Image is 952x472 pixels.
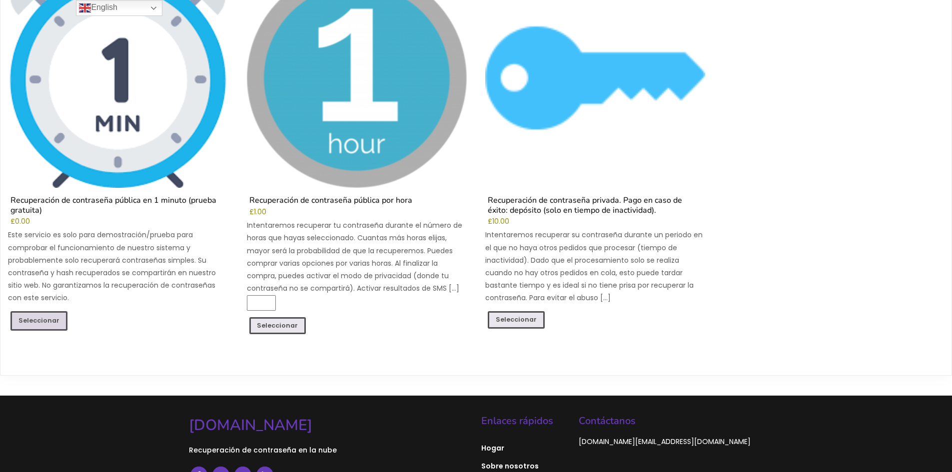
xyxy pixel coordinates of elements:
a: Hogar [481,439,569,457]
font: [DOMAIN_NAME] [189,415,312,436]
a: [DOMAIN_NAME] [189,416,471,435]
font: 10.00 [492,217,509,226]
font: Recuperación de contraseña pública en 1 minuto (prueba gratuita) [10,195,216,215]
font: £ [249,207,254,217]
a: Añadir al carrito: Recuperación de contraseña pública - Por hora [249,317,306,335]
a: Añadir al carrito: "Recuperación de contraseña privada. Pago al éxito - Depósito (solo en tiempo ... [488,311,545,329]
font: 1.00 [254,207,266,217]
font: Este servicio es solo para demostración/prueba para comprobar el funcionamiento de nuestro sistem... [8,230,216,303]
font: Recuperación de contraseña pública por hora [249,195,412,206]
input: Cantidad de producto [247,295,276,311]
img: en [79,2,91,14]
a: [DOMAIN_NAME][EMAIL_ADDRESS][DOMAIN_NAME] [579,437,751,447]
font: £ [488,217,492,226]
font: Intentaremos recuperar tu contraseña durante el número de horas que hayas seleccionado. Cuantas m... [247,220,462,293]
font: Enlaces rápidos [481,414,553,428]
font: Recuperación de contraseña en la nube [189,445,337,455]
font: Seleccionar [257,321,298,330]
font: £ [10,217,15,226]
font: Seleccionar [496,315,537,324]
font: Contáctanos [579,414,636,428]
font: Recuperación de contraseña privada. Pago en caso de éxito: depósito (solo en tiempo de inactividad). [488,195,682,215]
font: Sobre nosotros [481,461,539,471]
a: Más información sobre «Recuperación de contraseña pública en 1 minuto (prueba gratuita)» [10,311,67,330]
font: Seleccionar [18,316,59,325]
font: Intentaremos recuperar su contraseña durante un periodo en el que no haya otros pedidos que proce... [485,230,703,303]
font: Hogar [481,443,504,453]
font: 0.00 [15,217,30,226]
